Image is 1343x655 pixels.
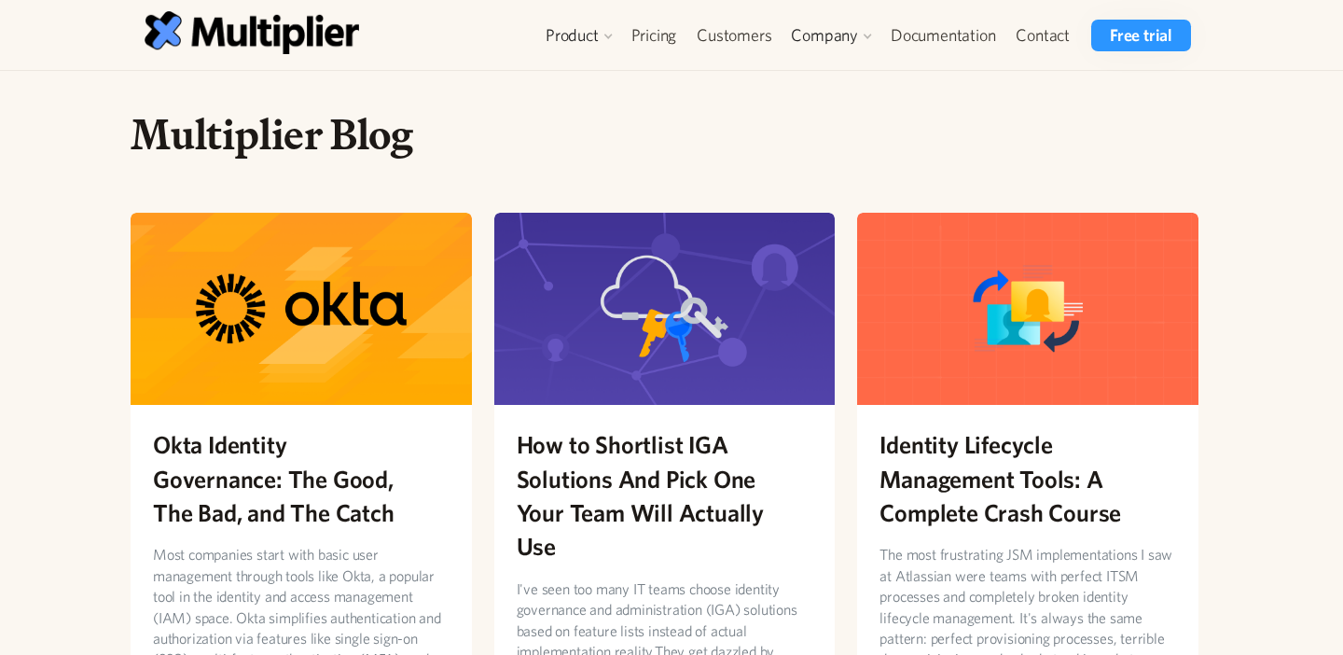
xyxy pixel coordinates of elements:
div: Product [546,24,599,47]
div: Company [782,20,880,51]
h2: Identity Lifecycle Management Tools: A Complete Crash Course [879,427,1176,529]
img: Identity Lifecycle Management Tools: A Complete Crash Course [857,213,1198,405]
div: Product [536,20,621,51]
h2: How to Shortlist IGA Solutions And Pick One Your Team Will Actually Use [517,427,813,564]
img: How to Shortlist IGA Solutions And Pick One Your Team Will Actually Use [494,213,836,405]
h2: Okta Identity Governance: The Good, The Bad, and The Catch [153,427,450,529]
a: Free trial [1091,20,1191,51]
a: Customers [686,20,782,51]
a: Documentation [880,20,1005,51]
a: Pricing [621,20,687,51]
a: Contact [1005,20,1080,51]
h1: Multiplier Blog [131,108,1198,160]
img: Okta Identity Governance: The Good, The Bad, and The Catch [131,213,472,405]
div: Company [791,24,858,47]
